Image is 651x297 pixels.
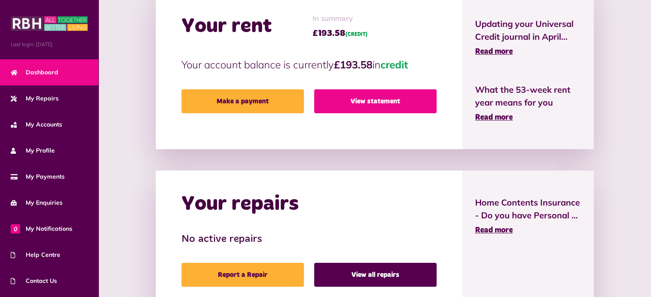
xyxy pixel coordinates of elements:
img: MyRBH [11,15,88,32]
a: What the 53-week rent year means for you Read more [475,83,581,124]
a: Updating your Universal Credit journal in April... Read more [475,18,581,58]
span: Last login: [DATE] [11,41,88,48]
a: View statement [314,89,437,113]
span: Contact Us [11,276,57,285]
span: Read more [475,114,513,121]
a: Home Contents Insurance - Do you have Personal ... Read more [475,196,581,236]
span: Dashboard [11,68,58,77]
span: My Accounts [11,120,62,129]
p: Your account balance is currently in [181,57,437,72]
span: My Repairs [11,94,59,103]
a: Make a payment [181,89,304,113]
span: Help Centre [11,250,60,259]
span: My Payments [11,172,65,181]
span: credit [380,58,408,71]
span: What the 53-week rent year means for you [475,83,581,109]
span: My Profile [11,146,55,155]
span: Read more [475,226,513,234]
a: View all repairs [314,263,437,287]
span: Updating your Universal Credit journal in April... [475,18,581,43]
h2: Your repairs [181,192,299,217]
span: In summary [312,13,368,25]
h3: No active repairs [181,233,437,246]
strong: £193.58 [334,58,372,71]
span: My Enquiries [11,198,62,207]
span: 0 [11,224,20,233]
span: My Notifications [11,224,72,233]
span: Read more [475,48,513,56]
span: (CREDIT) [345,32,368,37]
span: Home Contents Insurance - Do you have Personal ... [475,196,581,222]
a: Report a Repair [181,263,304,287]
h2: Your rent [181,14,272,39]
span: £193.58 [312,27,368,40]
